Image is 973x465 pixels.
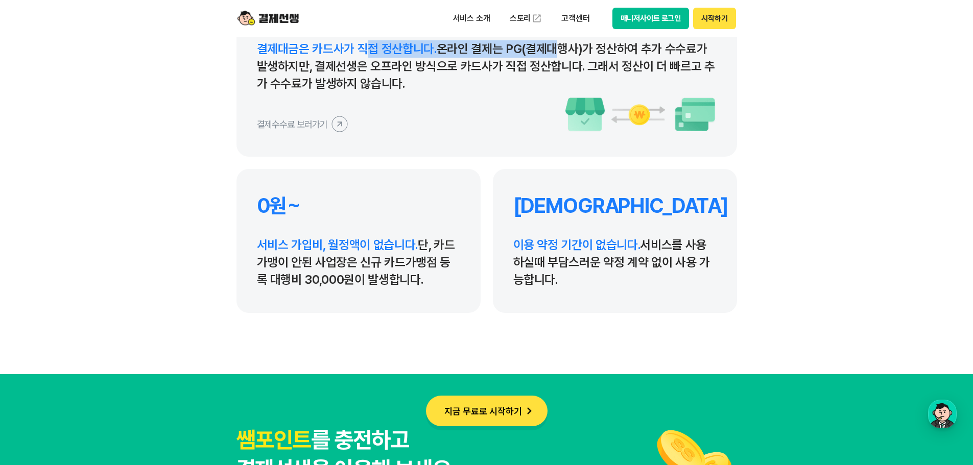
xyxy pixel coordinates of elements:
p: 단, 카드가맹이 안된 사업장은 신규 카드가맹점 등록 대행비 30,000원이 발생합니다. [257,236,460,288]
p: 서비스를 사용하실때 부담스러운 약정 계약 없이 사용 가능합니다. [513,236,717,288]
span: 쌤포인트 [236,426,311,453]
h4: 0원~ [257,193,460,218]
span: 설정 [158,339,170,347]
a: 대화 [67,324,132,349]
a: 설정 [132,324,196,349]
button: 매니저사이트 로그인 [612,8,690,29]
span: 대화 [93,339,106,348]
a: 홈 [3,324,67,349]
button: 시작하기 [693,8,735,29]
span: 이용 약정 기간이 없습니다. [513,237,640,252]
img: logo [238,9,299,28]
p: 고객센터 [554,9,597,28]
span: 결제대금은 카드사가 직접 정산합니다. [257,41,437,56]
h4: [DEMOGRAPHIC_DATA] [513,193,717,218]
span: 서비스 가입비, 월정액이 없습니다. [257,237,418,252]
button: 결제수수료 보러가기 [257,116,348,132]
p: 온라인 결제는 PG(결제대행사)가 정산하여 추가 수수료가 발생하지만, 결제선생은 오프라인 방식으로 카드사가 직접 정산합니다. 그래서 정산이 더 빠르고 추가 수수료가 발생하지 ... [257,40,717,92]
img: 화살표 아이콘 [522,404,536,418]
a: 스토리 [503,8,550,29]
p: 서비스 소개 [446,9,497,28]
button: 지금 무료로 시작하기 [426,396,548,426]
img: 외부 도메인 오픈 [532,13,542,23]
img: 수수료 이미지 [564,96,717,132]
span: 홈 [32,339,38,347]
